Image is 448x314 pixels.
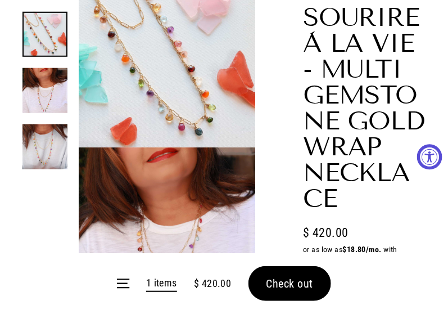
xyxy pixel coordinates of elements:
[194,276,232,292] span: $ 420.00
[22,124,67,169] img: Sourire à la Vie - Multi Gemstone Gold Wrap Necklace life style alt image | Breathe Autumn Rain A...
[303,5,426,212] h1: Sourire à la Vie - Multi Gemstone Gold Wrap Necklace
[303,223,349,243] span: $ 420.00
[146,275,177,293] a: 1 items
[417,145,442,170] button: Accessibility Widget, click to open
[266,277,314,290] span: Check out
[22,68,67,113] img: Sourire à la Vie - Multi Gemstone Gold Wrap Necklace life style image | Breathe Autumn Rain Artis...
[248,266,332,301] button: Check out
